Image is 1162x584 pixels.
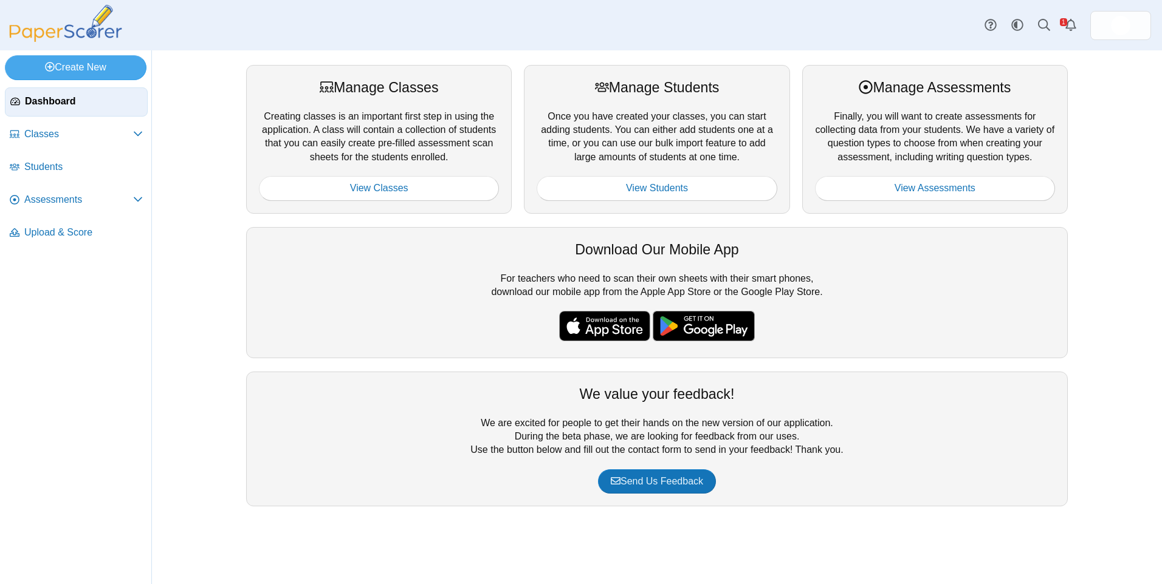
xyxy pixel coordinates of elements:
[815,78,1055,97] div: Manage Assessments
[1090,11,1151,40] a: ps.hreErqNOxSkiDGg1
[5,55,146,80] a: Create New
[598,469,716,494] a: Send Us Feedback
[246,227,1068,358] div: For teachers who need to scan their own sheets with their smart phones, download our mobile app f...
[24,193,133,206] span: Assessments
[259,384,1055,404] div: We value your feedback!
[802,65,1068,213] div: Finally, you will want to create assessments for collecting data from your students. We have a va...
[537,176,777,200] a: View Students
[537,78,777,97] div: Manage Students
[259,240,1055,259] div: Download Our Mobile App
[524,65,789,213] div: Once you have created your classes, you can start adding students. You can either add students on...
[24,127,133,141] span: Classes
[1057,12,1084,39] a: Alerts
[1111,16,1130,35] span: Micah Willis
[24,226,143,239] span: Upload & Score
[246,372,1068,506] div: We are excited for people to get their hands on the new version of our application. During the be...
[246,65,512,213] div: Creating classes is an important first step in using the application. A class will contain a coll...
[559,311,650,341] img: apple-store-badge.svg
[24,160,143,174] span: Students
[5,153,148,182] a: Students
[5,87,148,117] a: Dashboard
[259,78,499,97] div: Manage Classes
[5,186,148,215] a: Assessments
[25,95,142,108] span: Dashboard
[815,176,1055,200] a: View Assessments
[1111,16,1130,35] img: ps.hreErqNOxSkiDGg1
[611,476,703,486] span: Send Us Feedback
[5,219,148,248] a: Upload & Score
[5,33,126,44] a: PaperScorer
[5,120,148,149] a: Classes
[5,5,126,42] img: PaperScorer
[259,176,499,200] a: View Classes
[653,311,755,341] img: google-play-badge.png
